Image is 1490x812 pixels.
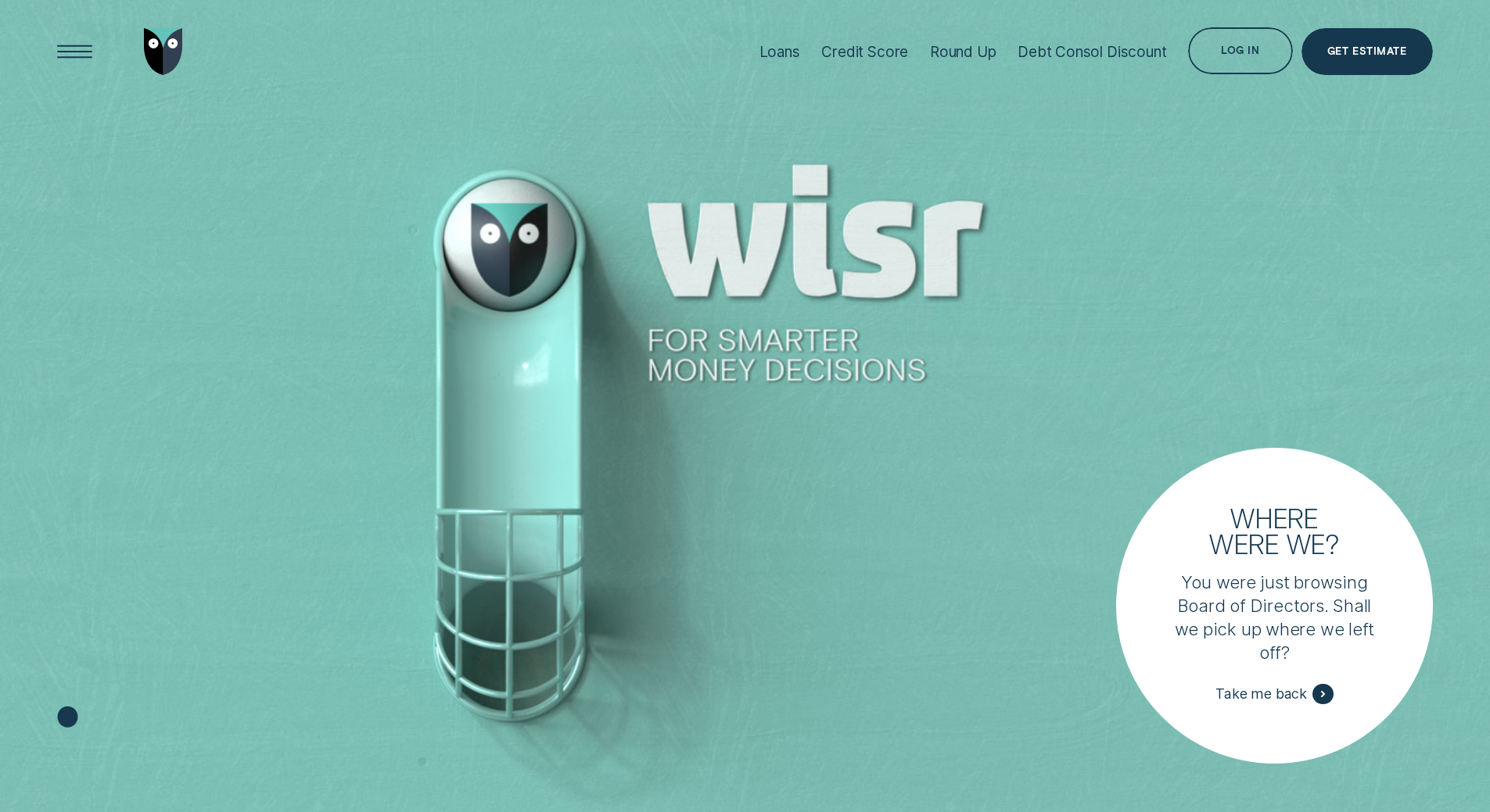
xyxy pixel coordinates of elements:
[1116,448,1432,764] a: Where were we?You were just browsing Board of Directors. Shall we pick up where we left off?Take ...
[1188,27,1292,74] button: Log in
[759,43,800,61] div: Loans
[1302,28,1433,75] a: Get Estimate
[1170,571,1379,664] p: You were just browsing Board of Directors. Shall we pick up where we left off?
[930,43,996,61] div: Round Up
[52,28,99,75] button: Open Menu
[821,43,908,61] div: Credit Score
[1198,505,1352,556] h3: Where were we?
[1215,685,1307,703] span: Take me back
[144,28,183,75] img: Wisr
[1018,43,1166,61] div: Debt Consol Discount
